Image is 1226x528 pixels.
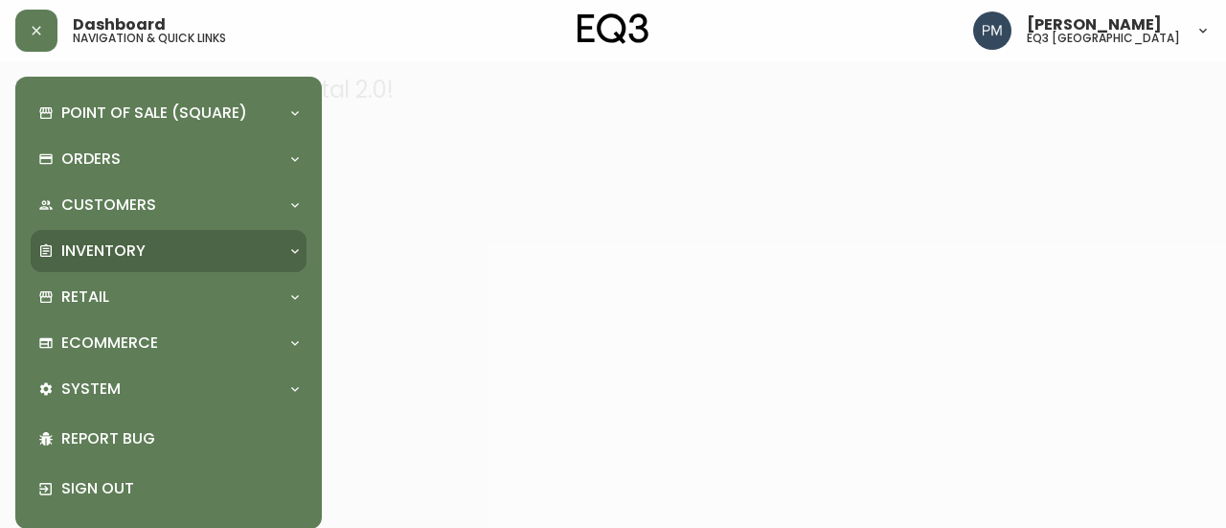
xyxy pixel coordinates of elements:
div: Customers [31,184,306,226]
img: logo [578,13,648,44]
p: Point of Sale (Square) [61,103,247,124]
span: Dashboard [73,17,166,33]
p: Sign Out [61,478,299,499]
p: Inventory [61,241,146,262]
img: 0a7c5790205149dfd4c0ba0a3a48f705 [973,11,1011,50]
div: Ecommerce [31,322,306,364]
div: Orders [31,138,306,180]
p: System [61,379,121,400]
p: Orders [61,149,121,170]
div: Report Bug [31,414,306,464]
p: Customers [61,195,156,216]
div: Point of Sale (Square) [31,92,306,134]
p: Report Bug [61,428,299,449]
p: Retail [61,287,109,308]
div: System [31,368,306,410]
div: Inventory [31,230,306,272]
div: Retail [31,276,306,318]
div: Sign Out [31,464,306,514]
h5: navigation & quick links [73,33,226,44]
p: Ecommerce [61,333,158,354]
h5: eq3 [GEOGRAPHIC_DATA] [1027,33,1180,44]
span: [PERSON_NAME] [1027,17,1162,33]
